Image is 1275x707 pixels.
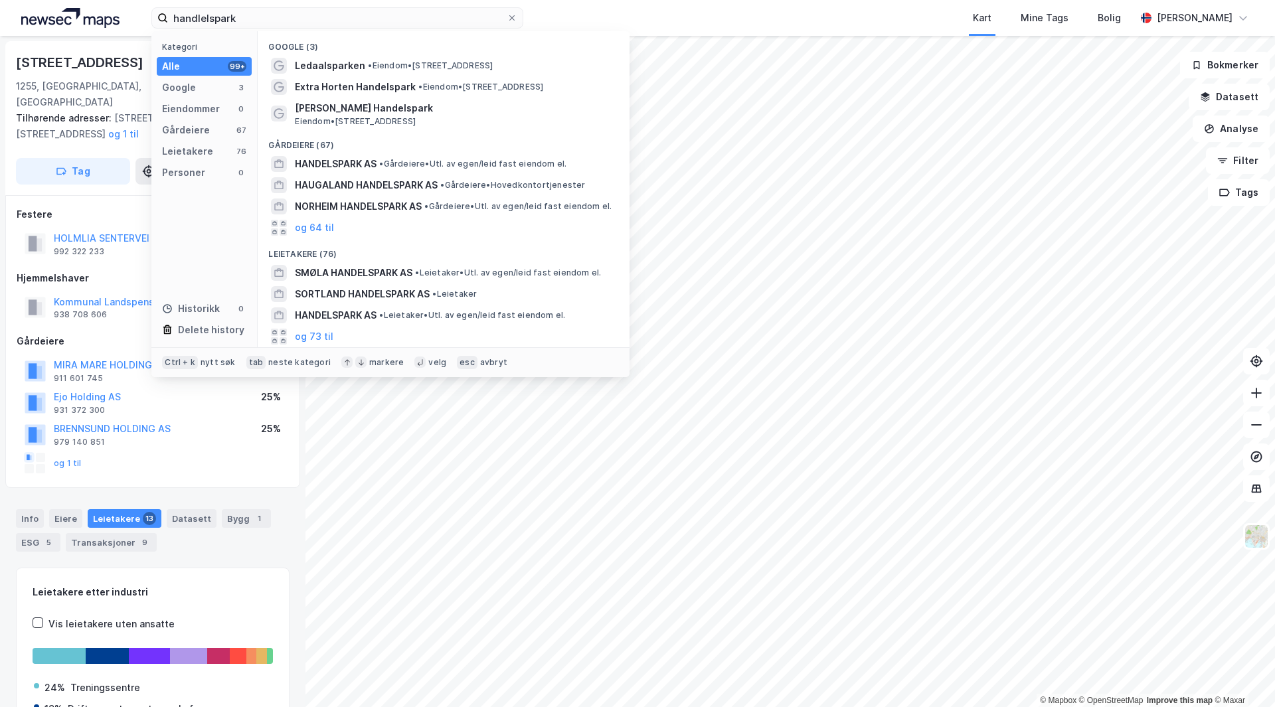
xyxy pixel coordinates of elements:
div: 99+ [228,61,246,72]
button: og 73 til [295,329,333,345]
div: 931 372 300 [54,405,105,416]
div: 0 [236,167,246,178]
span: Gårdeiere • Hovedkontortjenester [440,180,585,191]
div: Ctrl + k [162,356,198,369]
div: markere [369,357,404,368]
div: Historikk [162,301,220,317]
span: • [424,201,428,211]
div: esc [457,356,477,369]
a: Mapbox [1040,696,1076,705]
div: 979 140 851 [54,437,105,447]
button: Tags [1208,179,1270,206]
div: 0 [236,104,246,114]
div: Info [16,509,44,528]
div: Leietakere [162,143,213,159]
div: Gårdeiere [17,333,289,349]
span: Tilhørende adresser: [16,112,114,123]
button: Tag [16,158,130,185]
div: 911 601 745 [54,373,103,384]
div: Gårdeiere (67) [258,129,630,153]
span: • [432,289,436,299]
div: Festere [17,206,289,222]
span: HANDELSPARK AS [295,156,377,172]
div: [STREET_ADDRESS], [STREET_ADDRESS] [16,110,279,142]
div: 25% [261,421,281,437]
div: 3 [236,82,246,93]
span: HANDELSPARK AS [295,307,377,323]
span: Leietaker [432,289,477,299]
div: 0 [236,303,246,314]
div: 76 [236,146,246,157]
span: • [368,60,372,70]
span: Gårdeiere • Utl. av egen/leid fast eiendom el. [379,159,566,169]
div: Eiere [49,509,82,528]
div: 25% [261,389,281,405]
span: HAUGALAND HANDELSPARK AS [295,177,438,193]
button: Bokmerker [1180,52,1270,78]
div: 992 322 233 [54,246,104,257]
span: Eiendom • [STREET_ADDRESS] [368,60,493,71]
div: [PERSON_NAME] [1157,10,1232,26]
span: • [440,180,444,190]
div: 5 [42,536,55,549]
div: Kart [973,10,991,26]
div: 1255, [GEOGRAPHIC_DATA], [GEOGRAPHIC_DATA] [16,78,186,110]
div: 1 [252,512,266,525]
div: Kontrollprogram for chat [1209,643,1275,707]
div: [STREET_ADDRESS] [16,52,146,73]
a: OpenStreetMap [1079,696,1144,705]
span: Ledaalsparken [295,58,365,74]
div: Kategori [162,42,252,52]
div: Treningssentre [70,680,140,696]
a: Improve this map [1147,696,1213,705]
span: Eiendom • [STREET_ADDRESS] [295,116,416,127]
span: NORHEIM HANDELSPARK AS [295,198,422,214]
span: Leietaker • Utl. av egen/leid fast eiendom el. [379,310,565,321]
button: Datasett [1189,84,1270,110]
span: Eiendom • [STREET_ADDRESS] [418,82,543,92]
div: velg [428,357,446,368]
img: Z [1244,524,1269,549]
div: Hjemmelshaver [17,270,289,286]
div: Bygg [222,509,271,528]
span: • [379,159,383,169]
button: Analyse [1193,116,1270,142]
img: logo.a4113a55bc3d86da70a041830d287a7e.svg [21,8,120,28]
button: og 64 til [295,220,334,236]
input: Søk på adresse, matrikkel, gårdeiere, leietakere eller personer [168,8,507,28]
div: Leietakere [88,509,161,528]
div: 67 [236,125,246,135]
div: Transaksjoner [66,533,157,552]
div: Eiendommer [162,101,220,117]
div: tab [246,356,266,369]
div: 9 [138,536,151,549]
div: neste kategori [268,357,331,368]
div: 938 708 606 [54,309,107,320]
div: Vis leietakere uten ansatte [48,616,175,632]
span: • [379,310,383,320]
span: Gårdeiere • Utl. av egen/leid fast eiendom el. [424,201,612,212]
div: 13 [143,512,156,525]
span: [PERSON_NAME] Handelspark [295,100,614,116]
span: Leietaker • Utl. av egen/leid fast eiendom el. [415,268,601,278]
div: 24% [44,680,65,696]
div: Alle [162,58,180,74]
span: • [418,82,422,92]
span: • [415,268,419,277]
div: Mine Tags [1021,10,1068,26]
div: Google (3) [258,31,630,55]
span: Extra Horten Handelspark [295,79,416,95]
div: Delete history [178,322,244,338]
span: SMØLA HANDELSPARK AS [295,265,412,281]
div: Personer [162,165,205,181]
div: Leietakere (76) [258,238,630,262]
span: SORTLAND HANDELSPARK AS [295,286,430,302]
div: avbryt [480,357,507,368]
div: ESG [16,533,60,552]
iframe: Chat Widget [1209,643,1275,707]
div: Google [162,80,196,96]
div: Datasett [167,509,216,528]
div: nytt søk [201,357,236,368]
button: Filter [1206,147,1270,174]
div: Gårdeiere [162,122,210,138]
